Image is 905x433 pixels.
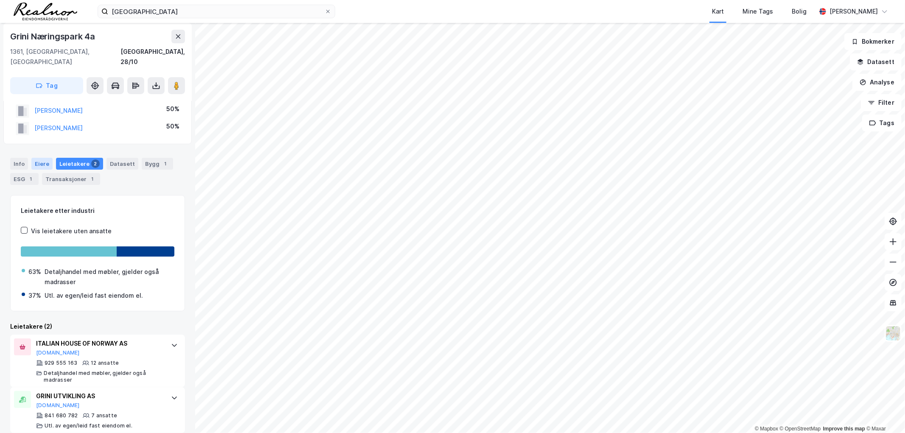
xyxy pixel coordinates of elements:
div: 50% [166,121,179,131]
button: Filter [861,94,902,111]
div: Detaljhandel med møbler, gjelder også madrasser [45,267,174,287]
div: [GEOGRAPHIC_DATA], 28/10 [120,47,185,67]
div: Vis leietakere uten ansatte [31,226,112,236]
button: Datasett [850,53,902,70]
button: Tags [862,115,902,131]
div: Mine Tags [742,6,773,17]
div: 1361, [GEOGRAPHIC_DATA], [GEOGRAPHIC_DATA] [10,47,120,67]
div: Detaljhandel med møbler, gjelder også madrasser [44,370,163,383]
input: Søk på adresse, matrikkel, gårdeiere, leietakere eller personer [108,5,325,18]
button: [DOMAIN_NAME] [36,402,80,409]
div: Bygg [142,158,173,170]
div: Leietakere etter industri [21,206,174,216]
a: Mapbox [755,426,778,432]
div: 12 ansatte [91,360,119,366]
img: realnor-logo.934646d98de889bb5806.png [14,3,77,20]
button: Bokmerker [844,33,902,50]
div: Kontrollprogram for chat [863,392,905,433]
div: 1 [27,175,35,183]
div: Grini Næringspark 4a [10,30,97,43]
div: Bolig [792,6,807,17]
div: Leietakere (2) [10,321,185,332]
div: Info [10,158,28,170]
div: 929 555 163 [45,360,77,366]
div: 1 [88,175,97,183]
div: 7 ansatte [91,412,117,419]
div: 50% [166,104,179,114]
div: Eiere [31,158,53,170]
div: 841 680 782 [45,412,78,419]
div: 37% [28,291,41,301]
iframe: Chat Widget [863,392,905,433]
div: Datasett [106,158,138,170]
div: Kart [712,6,724,17]
div: ESG [10,173,39,185]
div: Leietakere [56,158,103,170]
div: 63% [28,267,41,277]
div: GRINI UTVIKLING AS [36,391,163,401]
div: Utl. av egen/leid fast eiendom el. [45,422,132,429]
div: 2 [91,159,100,168]
a: OpenStreetMap [780,426,821,432]
button: Analyse [852,74,902,91]
a: Improve this map [823,426,865,432]
div: 1 [161,159,170,168]
div: [PERSON_NAME] [829,6,878,17]
div: ITALIAN HOUSE OF NORWAY AS [36,338,163,349]
button: Tag [10,77,83,94]
button: [DOMAIN_NAME] [36,349,80,356]
div: Utl. av egen/leid fast eiendom el. [45,291,143,301]
img: Z [885,325,901,341]
div: Transaksjoner [42,173,100,185]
